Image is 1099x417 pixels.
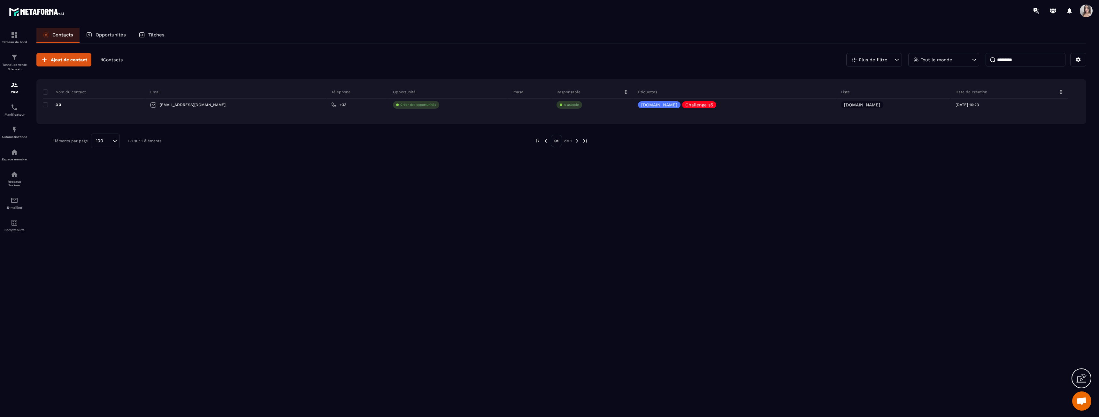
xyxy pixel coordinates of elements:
p: Tout le monde [921,58,952,62]
p: À associe [564,103,579,107]
a: formationformationCRM [2,76,27,99]
img: email [11,197,18,204]
p: Étiquettes [638,89,657,95]
span: Ajout de contact [51,57,87,63]
p: Réseaux Sociaux [2,180,27,187]
p: Date de création [956,89,987,95]
a: Tâches [132,28,171,43]
img: prev [543,138,549,144]
img: scheduler [11,104,18,111]
a: formationformationTableau de bord [2,26,27,49]
input: Search for option [105,137,111,144]
a: formationformationTunnel de vente Site web [2,49,27,76]
p: Contacts [52,32,73,38]
p: 1 [101,57,123,63]
img: social-network [11,171,18,178]
p: Nom du contact [43,89,86,95]
p: Espace membre [2,158,27,161]
p: Email [150,89,161,95]
img: automations [11,126,18,134]
img: prev [535,138,541,144]
p: Tunnel de vente Site web [2,63,27,72]
img: formation [11,53,18,61]
p: [DOMAIN_NAME] [844,103,880,107]
p: Automatisations [2,135,27,139]
p: [DOMAIN_NAME] [641,103,677,107]
p: Liste [841,89,850,95]
a: Opportunités [80,28,132,43]
img: logo [9,6,66,18]
a: social-networksocial-networkRéseaux Sociaux [2,166,27,192]
img: formation [11,31,18,39]
p: Phase [512,89,523,95]
img: next [582,138,588,144]
img: automations [11,148,18,156]
img: accountant [11,219,18,227]
p: Challenge s5 [685,103,713,107]
p: Créer des opportunités [400,103,436,107]
img: next [574,138,580,144]
div: Ouvrir le chat [1072,391,1091,411]
p: Opportunité [393,89,416,95]
p: E-mailing [2,206,27,209]
p: Téléphone [331,89,350,95]
a: emailemailE-mailing [2,192,27,214]
a: automationsautomationsAutomatisations [2,121,27,143]
p: Tâches [148,32,165,38]
p: Opportunités [96,32,126,38]
p: [DATE] 10:23 [956,103,979,107]
a: Contacts [36,28,80,43]
a: schedulerschedulerPlanificateur [2,99,27,121]
div: Search for option [91,134,120,148]
p: 1-1 sur 1 éléments [128,139,161,143]
span: 100 [94,137,105,144]
a: +33 [331,102,346,107]
img: formation [11,81,18,89]
p: Responsable [557,89,580,95]
p: 3 3 [43,102,61,107]
p: Tableau de bord [2,40,27,44]
p: Comptabilité [2,228,27,232]
a: accountantaccountantComptabilité [2,214,27,236]
p: Planificateur [2,113,27,116]
button: Ajout de contact [36,53,91,66]
span: Contacts [103,57,123,62]
p: CRM [2,90,27,94]
a: automationsautomationsEspace membre [2,143,27,166]
p: Plus de filtre [859,58,887,62]
p: 01 [551,135,562,147]
p: de 1 [564,138,572,143]
p: Éléments par page [52,139,88,143]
